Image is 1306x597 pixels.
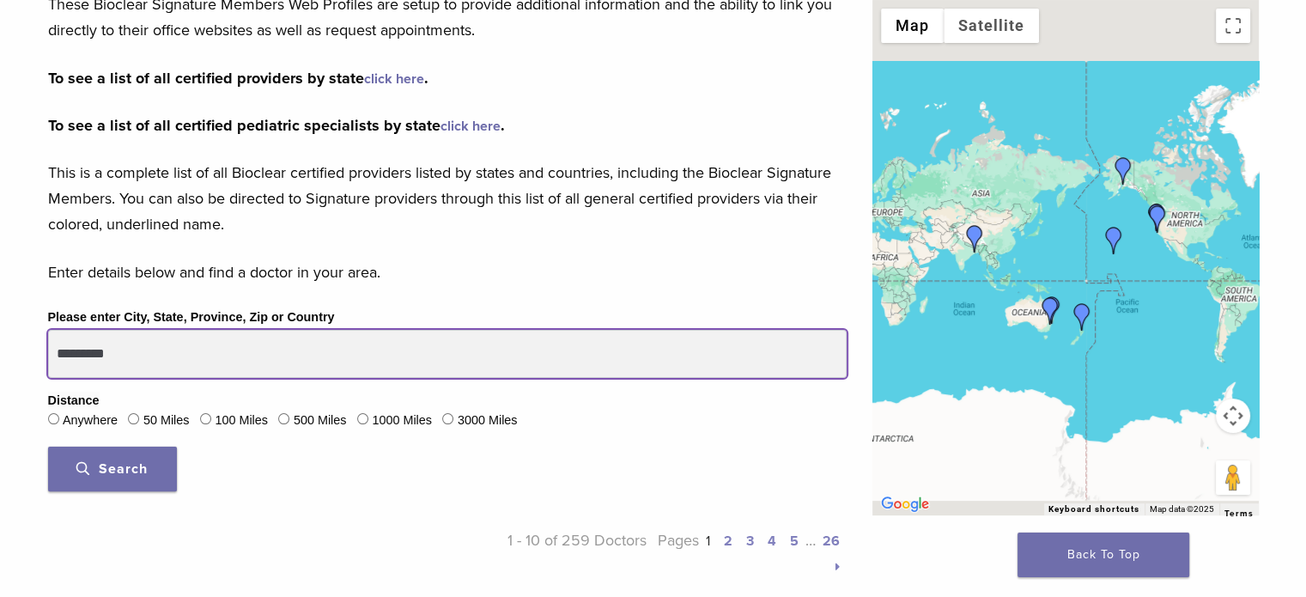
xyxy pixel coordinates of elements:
button: Map camera controls [1216,399,1250,433]
a: click here [364,70,424,88]
button: Show street map [881,9,944,43]
a: 26 [823,533,840,550]
label: Anywhere [63,411,118,430]
a: Open this area in Google Maps (opens a new window) [877,493,933,515]
div: kevin tims [1068,303,1096,331]
label: 50 Miles [143,411,190,430]
p: This is a complete list of all Bioclear certified providers listed by states and countries, inclu... [48,160,847,237]
legend: Distance [48,392,100,411]
div: Dr. Edward Boulton [1038,296,1066,324]
a: click here [440,118,501,135]
div: Dr. Sandy Shih [1143,204,1170,231]
button: Show satellite imagery [944,9,1039,43]
div: Dr. Mary Anne Marschik [1144,205,1171,233]
a: 5 [790,533,799,550]
img: Google [877,493,933,515]
a: 3 [746,533,754,550]
button: Search [48,447,177,491]
div: Dr. Robert Robinson [1109,157,1137,185]
button: Keyboard shortcuts [1048,503,1139,515]
span: … [805,531,816,550]
p: Pages [647,527,847,579]
strong: To see a list of all certified pediatric specialists by state . [48,116,505,135]
p: 1 - 10 of 259 Doctors [447,527,647,579]
label: 100 Miles [215,411,268,430]
a: 2 [724,533,732,550]
a: Back To Top [1017,533,1189,577]
label: 1000 Miles [372,411,432,430]
button: Drag Pegman onto the map to open Street View [1216,460,1250,495]
a: 4 [768,533,776,550]
p: Enter details below and find a doctor in your area. [48,259,847,285]
div: Dr. Disha Agarwal [961,225,988,253]
label: 3000 Miles [458,411,518,430]
a: 1 [706,533,710,550]
label: 500 Miles [294,411,347,430]
label: Please enter City, State, Province, Zip or Country [48,308,335,327]
span: Search [76,460,148,478]
div: Dr. Geoffrey Wan [1036,297,1064,325]
div: Dr. Kris Nip [1100,227,1127,254]
button: Toggle fullscreen view [1216,9,1250,43]
a: Terms (opens in new tab) [1224,509,1254,519]
strong: To see a list of all certified providers by state . [48,69,428,88]
span: Map data ©2025 [1150,504,1214,514]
